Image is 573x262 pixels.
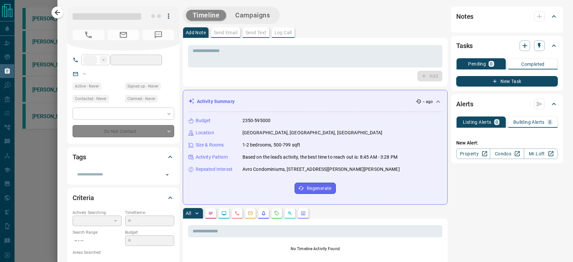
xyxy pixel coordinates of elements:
span: Claimed - Never [127,95,155,102]
p: 0 [490,62,493,66]
p: Pending [468,62,486,66]
p: 1-2 bedrooms, 500-799 sqft [242,142,300,148]
p: Budget [196,117,211,124]
p: 0 [549,120,551,124]
p: Building Alerts [513,120,545,124]
p: -- - -- [73,235,122,246]
h2: Alerts [456,99,473,109]
p: Search Range: [73,229,122,235]
span: Signed up - Never [127,83,158,90]
div: Criteria [73,190,174,206]
svg: Opportunities [287,211,293,216]
svg: Requests [274,211,279,216]
p: Completed [521,62,545,66]
p: Based on the lead's activity, the best time to reach out is: 8:45 AM - 3:28 PM [242,154,398,161]
p: Listing Alerts [463,120,492,124]
span: No Number [73,30,104,40]
h2: Notes [456,11,473,22]
p: 2350-595000 [242,117,271,124]
button: Open [163,170,172,179]
p: Add Note [186,30,206,35]
a: Property [456,148,490,159]
div: Tasks [456,38,558,54]
a: Mr.Loft [524,148,558,159]
a: -- [83,71,86,76]
div: Alerts [456,96,558,112]
span: Contacted - Never [75,95,107,102]
p: No Timeline Activity Found [188,246,442,252]
p: New Alert: [456,140,558,146]
span: Active - Never [75,83,99,90]
a: Condos [490,148,524,159]
p: 0 [495,120,498,124]
button: Regenerate [295,183,336,194]
svg: Calls [235,211,240,216]
p: Budget: [125,229,174,235]
p: Avro Condominiums, [STREET_ADDRESS][PERSON_NAME][PERSON_NAME] [242,166,400,173]
h2: Tasks [456,40,473,51]
p: All [186,211,191,216]
span: No Email [108,30,139,40]
p: [GEOGRAPHIC_DATA], [GEOGRAPHIC_DATA], [GEOGRAPHIC_DATA] [242,129,382,136]
button: New Task [456,76,558,87]
span: No Number [143,30,174,40]
p: Activity Summary [197,98,235,105]
button: Timeline [186,10,226,21]
p: Repeated Interest [196,166,233,173]
svg: Agent Actions [301,211,306,216]
div: Notes [456,9,558,24]
svg: Listing Alerts [261,211,266,216]
p: Timeframe: [125,210,174,216]
p: Location [196,129,214,136]
div: Tags [73,149,174,165]
p: Activity Pattern [196,154,228,161]
p: -- ago [423,99,433,105]
p: Areas Searched: [73,249,174,255]
p: Actively Searching: [73,210,122,216]
h2: Criteria [73,193,94,203]
button: Campaigns [229,10,276,21]
div: Activity Summary-- ago [188,95,442,108]
h2: Tags [73,152,86,162]
p: Size & Rooms [196,142,224,148]
svg: Notes [208,211,213,216]
svg: Emails [248,211,253,216]
svg: Lead Browsing Activity [221,211,227,216]
div: Do Not Contact [73,125,174,137]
